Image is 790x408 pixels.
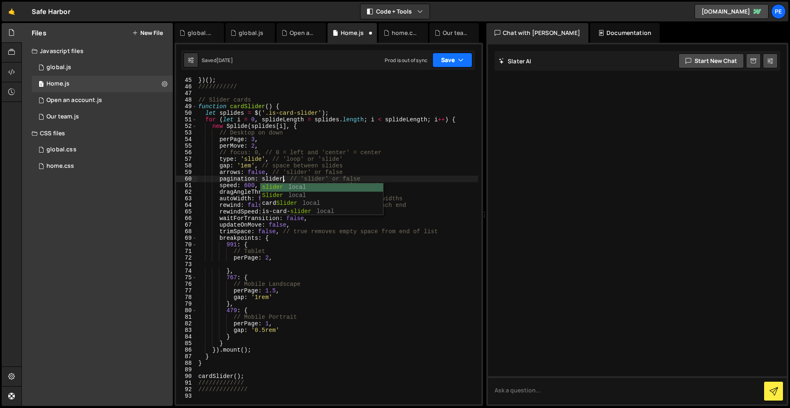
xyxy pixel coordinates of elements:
div: 57 [176,156,197,162]
div: Our team.js [46,113,79,121]
div: 79 [176,301,197,307]
div: 16385/44326.js [32,76,173,92]
button: Code + Tools [360,4,430,19]
button: New File [132,30,163,36]
div: Home.js [46,80,70,88]
div: 63 [176,195,197,202]
button: Save [432,53,472,67]
div: 91 [176,380,197,386]
div: global.css [46,146,77,153]
div: Documentation [590,23,660,43]
div: 66 [176,215,197,222]
div: 64 [176,202,197,209]
div: 88 [176,360,197,366]
div: global.css [188,29,214,37]
div: [DATE] [216,57,233,64]
div: CSS files [22,125,173,141]
div: 71 [176,248,197,255]
a: 🤙 [2,2,22,21]
div: Saved [202,57,233,64]
div: 55 [176,143,197,149]
div: home.css [392,29,418,37]
div: 73 [176,261,197,268]
div: 75 [176,274,197,281]
div: 89 [176,366,197,373]
div: 54 [176,136,197,143]
div: 46 [176,83,197,90]
div: 70 [176,241,197,248]
div: 53 [176,130,197,136]
div: 83 [176,327,197,334]
div: 86 [176,347,197,353]
div: 74 [176,268,197,274]
div: 49 [176,103,197,110]
div: 87 [176,353,197,360]
div: 51 [176,116,197,123]
div: 82 [176,320,197,327]
div: 50 [176,110,197,116]
div: Prod is out of sync [385,57,428,64]
div: global.js [239,29,263,37]
div: 93 [176,393,197,399]
div: 16385/45328.css [32,141,173,158]
div: Home.js [341,29,364,37]
div: 65 [176,209,197,215]
div: 81 [176,314,197,320]
div: 16385/45478.js [32,59,173,76]
button: Start new chat [678,53,744,68]
div: 16385/45146.css [32,158,173,174]
div: 77 [176,287,197,294]
div: 47 [176,90,197,97]
div: 59 [176,169,197,176]
div: 58 [176,162,197,169]
div: Open an account.js [290,29,316,37]
div: 62 [176,189,197,195]
div: 60 [176,176,197,182]
div: 61 [176,182,197,189]
div: 69 [176,235,197,241]
div: 72 [176,255,197,261]
div: global.js [46,64,71,71]
div: 92 [176,386,197,393]
div: 76 [176,281,197,287]
span: 1 [39,81,44,88]
h2: Files [32,28,46,37]
div: 85 [176,340,197,347]
div: Our team.js [443,29,469,37]
a: [DOMAIN_NAME] [695,4,769,19]
div: home.css [46,162,74,170]
div: 78 [176,294,197,301]
div: 90 [176,373,197,380]
div: Javascript files [22,43,173,59]
div: 68 [176,228,197,235]
div: 52 [176,123,197,130]
div: 67 [176,222,197,228]
div: 56 [176,149,197,156]
div: 80 [176,307,197,314]
div: Chat with [PERSON_NAME] [486,23,588,43]
div: 45 [176,77,197,83]
a: Pe [771,4,786,19]
div: Safe Harbor [32,7,70,16]
div: Open an account.js [46,97,102,104]
div: 16385/45046.js [32,109,173,125]
div: 16385/45136.js [32,92,173,109]
h2: Slater AI [499,57,532,65]
div: 48 [176,97,197,103]
div: 84 [176,334,197,340]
